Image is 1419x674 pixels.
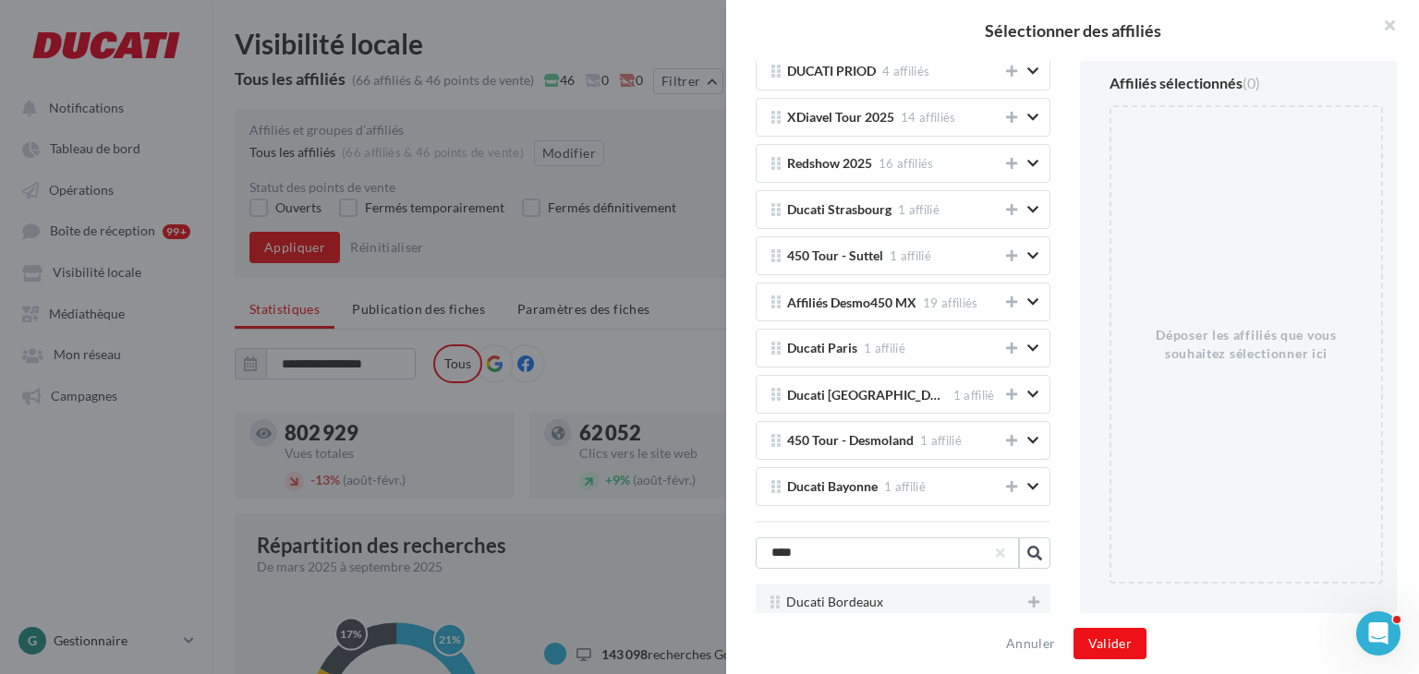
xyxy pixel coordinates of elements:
[787,342,857,355] span: Ducati Paris
[787,203,891,217] span: Ducati Strasbourg
[1073,628,1146,659] button: Valider
[920,433,962,448] span: 1 affilié
[953,388,995,403] span: 1 affilié
[787,249,883,263] span: 450 Tour - Suttel
[787,111,894,125] span: XDiavel Tour 2025
[923,295,978,310] span: 19 affiliés
[1243,74,1260,91] span: (0)
[787,296,916,317] span: Affiliés Desmo450 MX
[786,596,883,609] span: Ducati Bordeaux
[882,64,929,78] span: 4 affiliés
[890,248,931,263] span: 1 affilié
[1356,611,1401,656] iframe: Intercom live chat
[787,434,914,448] span: 450 Tour - Desmoland
[901,110,956,125] span: 14 affiliés
[879,156,934,171] span: 16 affiliés
[898,202,940,217] span: 1 affilié
[999,632,1062,655] button: Annuler
[787,480,878,494] span: Ducati Bayonne
[756,22,1389,39] h2: Sélectionner des affiliés
[1110,76,1260,90] div: Affiliés sélectionnés
[787,65,876,78] span: DUCATI PRIOD
[864,341,905,355] span: 1 affilié
[884,479,926,494] span: 1 affilié
[787,157,872,171] span: Redshow 2025
[787,389,947,409] span: Ducati [GEOGRAPHIC_DATA][PERSON_NAME][PERSON_NAME]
